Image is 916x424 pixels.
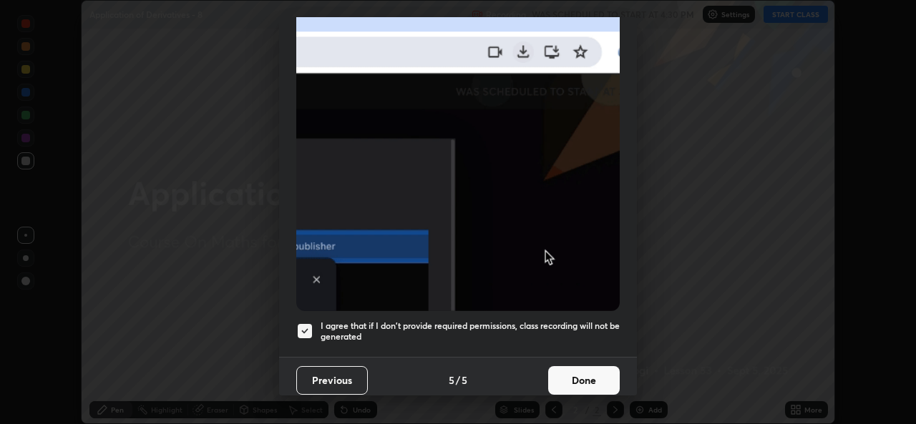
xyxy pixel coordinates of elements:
[548,366,620,395] button: Done
[296,366,368,395] button: Previous
[456,373,460,388] h4: /
[449,373,454,388] h4: 5
[462,373,467,388] h4: 5
[321,320,620,342] h5: I agree that if I don't provide required permissions, class recording will not be generated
